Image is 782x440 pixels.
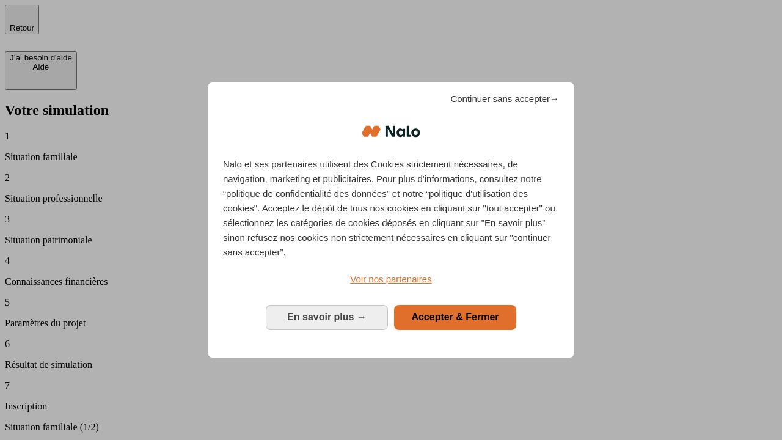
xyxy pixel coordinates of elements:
div: Bienvenue chez Nalo Gestion du consentement [208,82,574,357]
button: Accepter & Fermer: Accepter notre traitement des données et fermer [394,305,516,329]
p: Nalo et ses partenaires utilisent des Cookies strictement nécessaires, de navigation, marketing e... [223,157,559,260]
span: Continuer sans accepter→ [450,92,559,106]
button: En savoir plus: Configurer vos consentements [266,305,388,329]
img: Logo [362,113,420,150]
a: Voir nos partenaires [223,272,559,287]
span: Voir nos partenaires [350,274,431,284]
span: En savoir plus → [287,312,367,322]
span: Accepter & Fermer [411,312,499,322]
